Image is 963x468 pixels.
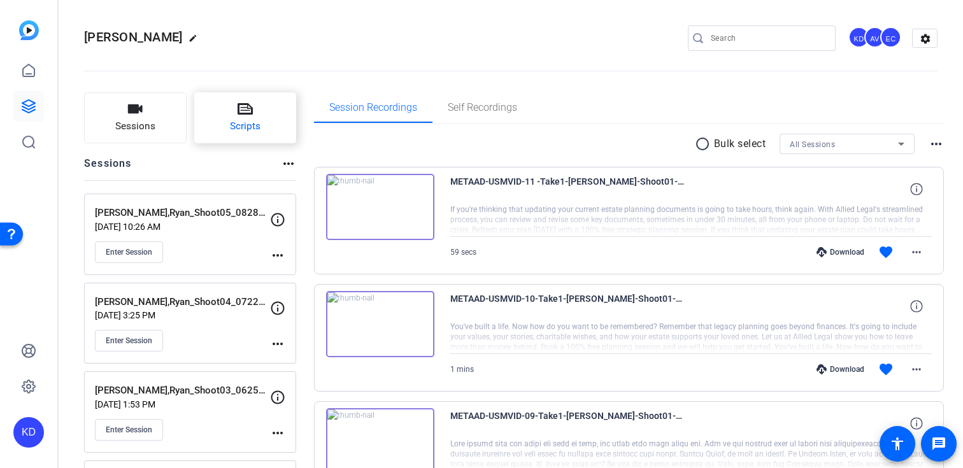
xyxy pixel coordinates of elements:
[878,245,894,260] mat-icon: favorite
[270,336,285,351] mat-icon: more_horiz
[106,247,152,257] span: Enter Session
[84,29,182,45] span: [PERSON_NAME]
[695,136,714,152] mat-icon: radio_button_unchecked
[115,119,155,134] span: Sessions
[890,436,905,451] mat-icon: accessibility
[909,362,924,377] mat-icon: more_horiz
[864,27,885,48] div: AV
[95,383,270,398] p: [PERSON_NAME],Ryan_Shoot03_06252025
[95,295,270,309] p: [PERSON_NAME],Ryan_Shoot04_07222025
[448,103,517,113] span: Self Recordings
[864,27,887,49] ngx-avatar: Abby Veloz
[270,248,285,263] mat-icon: more_horiz
[326,291,434,357] img: thumb-nail
[790,140,835,149] span: All Sessions
[95,222,270,232] p: [DATE] 10:26 AM
[929,136,944,152] mat-icon: more_horiz
[13,417,44,448] div: KD
[711,31,825,46] input: Search
[189,34,204,49] mat-icon: edit
[878,362,894,377] mat-icon: favorite
[281,156,296,171] mat-icon: more_horiz
[84,156,132,180] h2: Sessions
[450,174,686,204] span: METAAD-USMVID-11 -Take1-[PERSON_NAME]-Shoot01-04252025-2025-07-25-09-59-40-610-0
[880,27,901,48] div: EC
[909,245,924,260] mat-icon: more_horiz
[931,436,946,451] mat-icon: message
[106,336,152,346] span: Enter Session
[913,29,938,48] mat-icon: settings
[880,27,902,49] ngx-avatar: Erika Centeno
[95,419,163,441] button: Enter Session
[326,174,434,240] img: thumb-nail
[848,27,869,48] div: KD
[95,399,270,409] p: [DATE] 1:53 PM
[95,330,163,351] button: Enter Session
[95,241,163,263] button: Enter Session
[106,425,152,435] span: Enter Session
[810,364,871,374] div: Download
[450,408,686,439] span: METAAD-USMVID-09-Take1-[PERSON_NAME]-Shoot01-04252025-2025-07-25-09-49-49-859-0
[848,27,871,49] ngx-avatar: Krystal Delgadillo
[230,119,260,134] span: Scripts
[19,20,39,40] img: blue-gradient.svg
[270,425,285,441] mat-icon: more_horiz
[329,103,417,113] span: Session Recordings
[450,248,476,257] span: 59 secs
[84,92,187,143] button: Sessions
[194,92,297,143] button: Scripts
[450,365,474,374] span: 1 mins
[714,136,766,152] p: Bulk select
[450,291,686,322] span: METAAD-USMVID-10-Take1-[PERSON_NAME]-Shoot01-04252025-2025-07-25-09-57-49-048-0
[95,310,270,320] p: [DATE] 3:25 PM
[95,206,270,220] p: [PERSON_NAME],Ryan_Shoot05_08282025
[810,247,871,257] div: Download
